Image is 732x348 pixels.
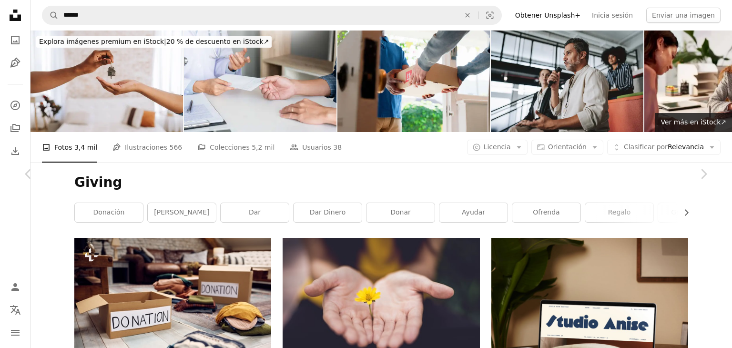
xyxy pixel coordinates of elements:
[6,31,25,50] a: Fotos
[484,143,511,151] span: Licencia
[586,8,639,23] a: Inicia sesión
[74,299,271,307] a: Cajas con armario para donar con fines benéficos.
[6,119,25,138] a: Colecciones
[491,31,643,132] img: Ask a question using microphone conference
[290,132,342,163] a: Usuarios 38
[646,8,721,23] button: Enviar una imagen
[197,132,274,163] a: Colecciones 5,2 mil
[283,299,479,308] a: selective focus photography of woman holding yellow petaled flowers
[509,8,586,23] a: Obtener Unsplash+
[74,174,688,191] h1: Giving
[661,118,726,126] span: Ver más en iStock ↗
[6,300,25,319] button: Idioma
[39,38,269,45] span: 20 % de descuento en iStock ↗
[30,31,277,53] a: Explora imágenes premium en iStock|20 % de descuento en iStock↗
[6,323,25,342] button: Menú
[39,38,166,45] span: Explora imágenes premium en iStock |
[112,132,182,163] a: Ilustraciones 566
[42,6,502,25] form: Encuentra imágenes en todo el sitio
[585,203,653,222] a: regalo
[655,113,732,132] a: Ver más en iStock↗
[169,142,182,153] span: 566
[366,203,435,222] a: donar
[6,277,25,297] a: Iniciar sesión / Registrarse
[221,203,289,222] a: dar
[252,142,274,153] span: 5,2 mil
[333,142,342,153] span: 38
[42,6,59,24] button: Buscar en Unsplash
[478,6,501,24] button: Búsqueda visual
[658,203,726,222] a: generosidad
[148,203,216,222] a: [PERSON_NAME]
[75,203,143,222] a: donación
[548,143,587,151] span: Orientación
[624,143,704,152] span: Relevancia
[30,31,183,132] img: Agente inmobiliario entregando a un hombre las llaves de su nuevo hogar
[439,203,508,222] a: Ayudar
[6,53,25,72] a: Ilustraciones
[6,96,25,115] a: Explorar
[467,140,528,155] button: Licencia
[607,140,721,155] button: Clasificar porRelevancia
[337,31,490,132] img: Manos, caja y repartidor en la puerta de entrada a domicilio con cliente, servicios y envío para ...
[624,143,668,151] span: Clasificar por
[675,128,732,220] a: Siguiente
[294,203,362,222] a: Dar dinero
[184,31,336,132] img: Midsection Of Doctor Giving Prescription To Patient In Hospital
[512,203,580,222] a: ofrenda
[457,6,478,24] button: Borrar
[531,140,603,155] button: Orientación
